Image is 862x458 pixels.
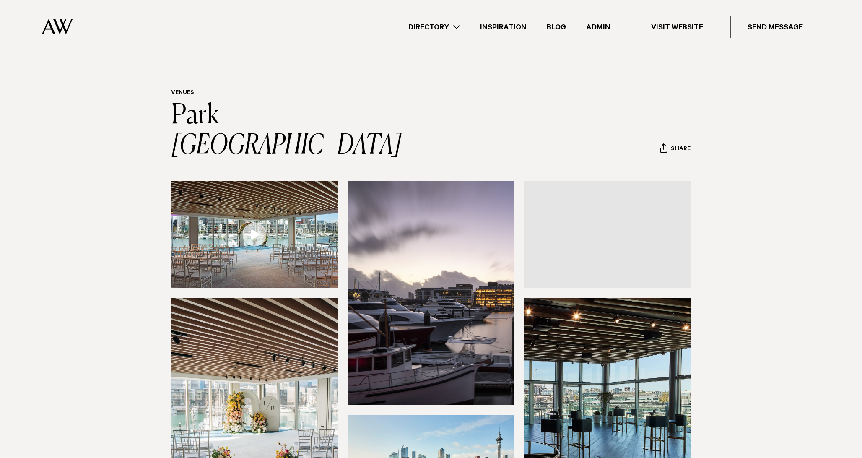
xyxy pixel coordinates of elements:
[470,21,537,33] a: Inspiration
[537,21,576,33] a: Blog
[671,146,691,154] span: Share
[398,21,470,33] a: Directory
[42,19,73,34] img: Auckland Weddings Logo
[576,21,621,33] a: Admin
[634,16,720,38] a: Visit Website
[171,90,194,96] a: Venues
[171,102,402,159] a: Park [GEOGRAPHIC_DATA]
[524,181,691,288] a: Floral installation at Park Hyatt Auckland
[348,181,515,405] img: Yacht in the harbour at Park Hyatt Auckland
[659,143,691,156] button: Share
[730,16,820,38] a: Send Message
